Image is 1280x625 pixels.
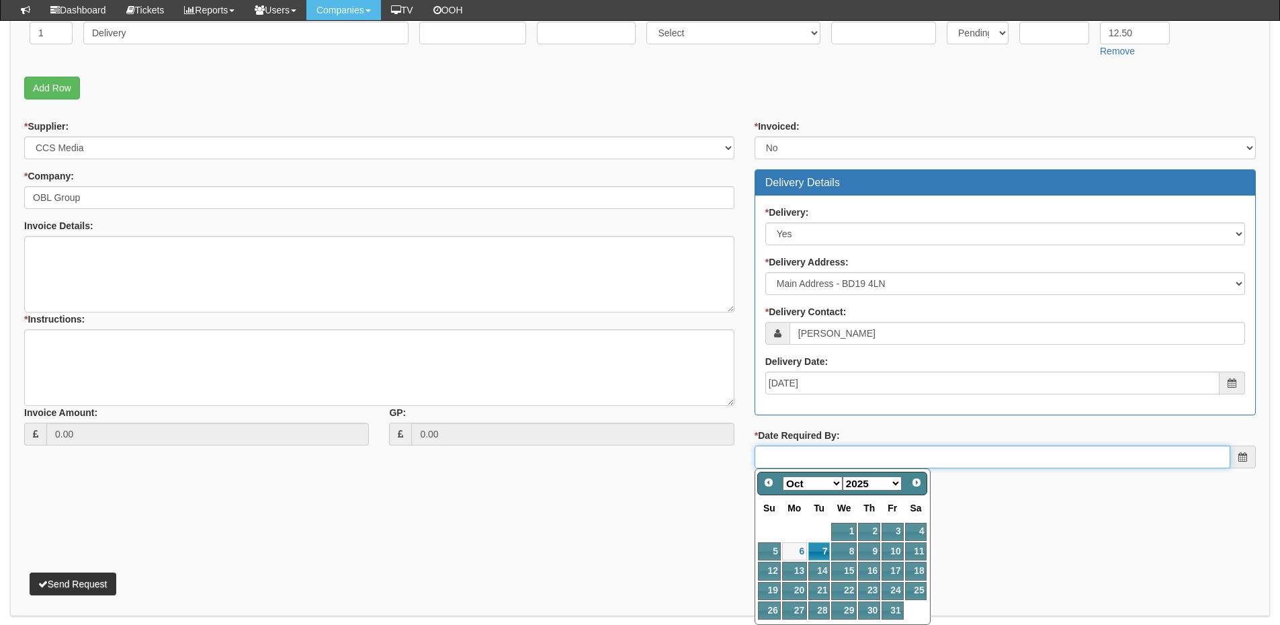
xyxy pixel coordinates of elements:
[888,503,897,513] span: Friday
[858,523,880,541] a: 2
[24,169,74,183] label: Company:
[831,562,857,580] a: 15
[758,542,781,560] a: 5
[905,523,927,541] a: 4
[808,542,830,560] a: 7
[755,120,800,133] label: Invoiced:
[24,219,93,233] label: Invoice Details:
[765,305,847,319] label: Delivery Contact:
[787,503,801,513] span: Monday
[831,523,857,541] a: 1
[755,429,840,442] label: Date Required By:
[24,312,85,326] label: Instructions:
[24,77,80,99] a: Add Row
[863,503,875,513] span: Thursday
[882,601,903,620] a: 31
[907,474,926,493] a: Next
[858,601,880,620] a: 30
[882,562,903,580] a: 17
[831,601,857,620] a: 29
[814,503,824,513] span: Tuesday
[782,562,807,580] a: 13
[858,542,880,560] a: 9
[882,523,903,541] a: 3
[882,542,903,560] a: 10
[808,562,830,580] a: 14
[759,474,778,493] a: Prev
[24,406,97,419] label: Invoice Amount:
[808,601,830,620] a: 28
[782,601,807,620] a: 27
[882,582,903,600] a: 24
[831,542,857,560] a: 8
[831,582,857,600] a: 22
[910,503,922,513] span: Saturday
[905,562,927,580] a: 18
[765,355,828,368] label: Delivery Date:
[782,582,807,600] a: 20
[782,542,807,560] a: 6
[758,601,781,620] a: 26
[389,406,406,419] label: GP:
[765,177,1245,189] h3: Delivery Details
[808,582,830,600] a: 21
[911,477,922,488] span: Next
[1100,46,1135,56] a: Remove
[905,582,927,600] a: 25
[765,255,849,269] label: Delivery Address:
[858,582,880,600] a: 23
[758,562,781,580] a: 12
[24,120,69,133] label: Supplier:
[763,503,775,513] span: Sunday
[858,562,880,580] a: 16
[837,503,851,513] span: Wednesday
[758,582,781,600] a: 19
[763,477,774,488] span: Prev
[30,573,116,595] button: Send Request
[905,542,927,560] a: 11
[765,206,809,219] label: Delivery:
